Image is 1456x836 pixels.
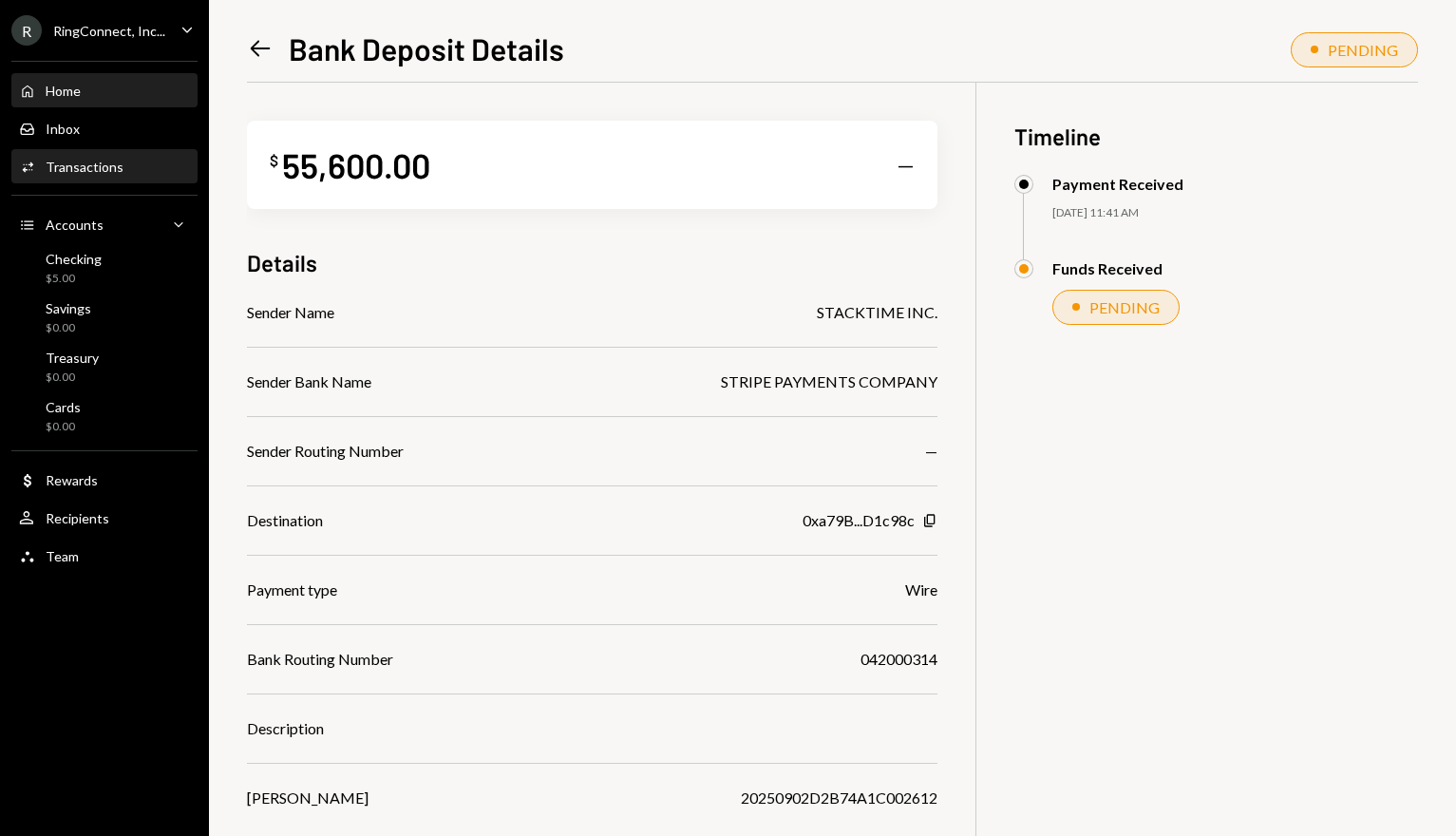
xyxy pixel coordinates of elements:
[11,539,198,573] a: Team
[270,151,278,170] div: $
[46,300,91,316] div: Savings
[247,440,404,463] div: Sender Routing Number
[46,251,102,267] div: Checking
[1328,41,1398,59] div: PENDING
[1052,205,1418,221] div: [DATE] 11:41 AM
[1089,298,1160,316] div: PENDING
[46,510,109,526] div: Recipients
[247,648,393,671] div: Bank Routing Number
[247,579,337,601] div: Payment type
[46,399,81,415] div: Cards
[46,350,99,366] div: Treasury
[1052,175,1183,193] div: Payment Received
[1052,259,1163,277] div: Funds Received
[247,247,317,278] h3: Details
[53,23,165,39] div: RingConnect, Inc...
[289,29,564,67] h1: Bank Deposit Details
[1014,121,1418,152] h3: Timeline
[46,159,123,175] div: Transactions
[46,419,81,435] div: $0.00
[46,121,80,137] div: Inbox
[11,501,198,535] a: Recipients
[46,271,102,287] div: $5.00
[11,393,198,439] a: Cards$0.00
[282,143,430,186] div: 55,600.00
[247,370,371,393] div: Sender Bank Name
[247,301,334,324] div: Sender Name
[741,787,937,809] div: 20250902D2B74A1C002612
[247,717,324,740] div: Description
[11,149,198,183] a: Transactions
[860,648,937,671] div: 042000314
[721,370,937,393] div: STRIPE PAYMENTS COMPANY
[897,152,915,179] div: —
[46,320,91,336] div: $0.00
[11,344,198,389] a: Treasury$0.00
[803,509,915,532] div: 0xa79B...D1c98c
[11,463,198,497] a: Rewards
[46,472,98,488] div: Rewards
[11,207,198,241] a: Accounts
[905,579,937,601] div: Wire
[46,370,99,386] div: $0.00
[11,111,198,145] a: Inbox
[11,245,198,291] a: Checking$5.00
[247,787,369,809] div: [PERSON_NAME]
[247,509,323,532] div: Destination
[11,294,198,340] a: Savings$0.00
[46,83,81,99] div: Home
[11,73,198,107] a: Home
[11,15,42,46] div: R
[925,440,937,463] div: —
[46,217,104,233] div: Accounts
[46,548,79,564] div: Team
[817,301,937,324] div: STACKTIME INC.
